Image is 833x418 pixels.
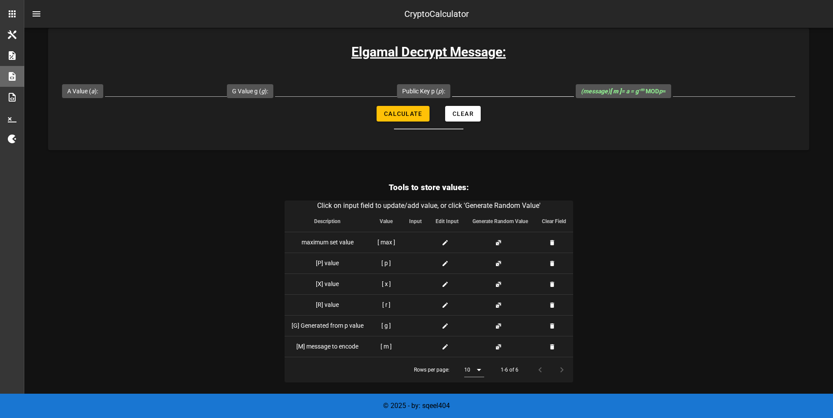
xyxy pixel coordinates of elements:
[371,294,402,315] td: [ r ]
[371,253,402,273] td: [ p ]
[409,218,422,224] span: Input
[285,253,371,273] td: [P] value
[464,366,470,374] div: 10
[402,87,445,95] label: Public Key p ( ):
[26,3,47,24] button: nav-menu-toggle
[380,218,393,224] span: Value
[452,110,474,117] span: Clear
[610,88,621,95] b: [ m ]
[285,201,573,211] caption: Click on input field to update/add value, or click 'Generate Random Value'
[501,366,518,374] div: 1-6 of 6
[464,363,484,377] div: 10Rows per page:
[404,7,469,20] div: CryptoCalculator
[285,315,371,336] td: [G] Generated from p value
[91,88,95,95] i: a
[472,218,528,224] span: Generate Random Value
[542,218,566,224] span: Clear Field
[383,402,450,410] span: © 2025 - by: sqeel404
[581,88,646,95] i: (message) = a = g
[261,88,265,95] i: g
[659,88,662,95] i: p
[377,106,429,122] button: Calculate
[285,232,371,253] td: maximum set value
[371,211,402,232] th: Value
[67,87,98,95] label: A Value ( ):
[535,211,573,232] th: Clear Field
[371,232,402,253] td: [ max ]
[429,211,466,232] th: Edit Input
[371,315,402,336] td: [ g ]
[285,336,371,357] td: [M] message to encode
[232,87,268,95] label: G Value g ( ):
[371,273,402,294] td: [ x ]
[402,211,429,232] th: Input
[639,87,644,92] sup: -m
[285,273,371,294] td: [X] value
[314,218,341,224] span: Description
[285,294,371,315] td: [R] value
[414,357,484,382] div: Rows per page:
[466,211,535,232] th: Generate Random Value
[581,88,666,95] span: MOD =
[438,88,442,95] i: p
[285,211,371,232] th: Description
[384,110,422,117] span: Calculate
[371,336,402,357] td: [ m ]
[445,106,481,122] button: Clear
[436,218,459,224] span: Edit Input
[48,42,809,62] h3: Elgamal Decrypt Message:
[285,181,573,194] h3: Tools to store values:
